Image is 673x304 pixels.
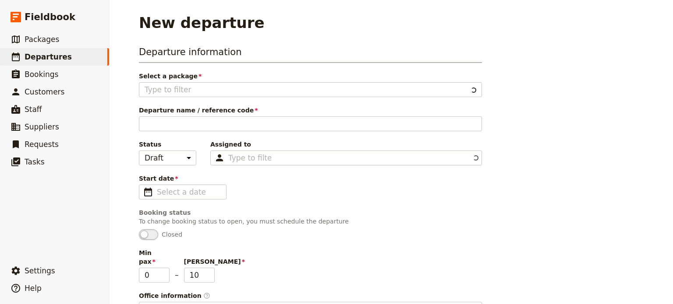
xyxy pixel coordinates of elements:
span: Departures [25,52,72,61]
p: To change booking status to open, you must schedule the departure [139,217,482,226]
div: Booking status [139,208,482,217]
span: Packages [25,35,59,44]
span: Requests [25,140,59,149]
span: Start date [139,174,482,183]
span: Office information [139,291,482,300]
span: Departure name / reference code [139,106,482,115]
span: Customers [25,87,64,96]
span: Assigned to [210,140,482,149]
input: Start date​ [157,187,221,197]
input: Min pax [139,268,170,283]
span: Min pax [139,248,170,266]
span: Select a package [139,72,482,80]
span: Help [25,284,42,293]
input: Select a package [145,84,468,95]
input: [PERSON_NAME] [184,268,215,283]
span: Settings [25,266,55,275]
span: Suppliers [25,122,59,131]
span: ​ [143,187,153,197]
span: Fieldbook [25,10,75,24]
input: Assigned to [228,153,271,163]
h1: New departure [139,14,265,31]
span: Status [139,140,196,149]
h3: Departure information [139,45,482,63]
select: Status [139,150,196,165]
input: Departure name / reference code [139,116,482,131]
span: Closed [162,230,182,239]
span: Staff [25,105,42,114]
span: – [175,269,179,283]
span: Bookings [25,70,58,79]
span: Tasks [25,157,45,166]
span: ​ [203,292,210,299]
span: [PERSON_NAME] [184,257,215,266]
